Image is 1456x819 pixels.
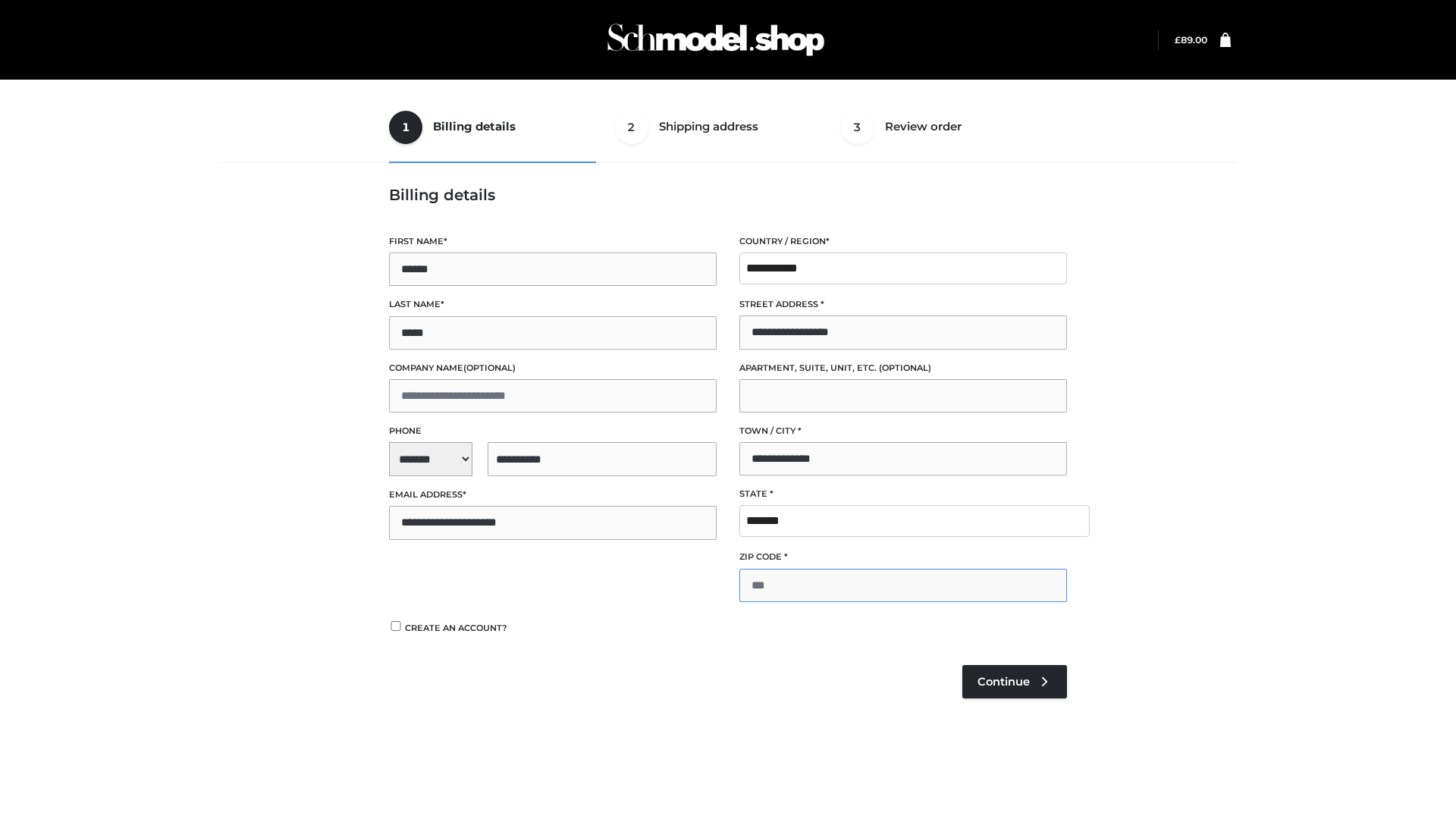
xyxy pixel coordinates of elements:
label: Company name [389,361,717,375]
h3: Billing details [389,186,1067,204]
label: First name [389,234,717,249]
span: Create an account? [405,623,507,633]
label: Town / City [739,424,1067,438]
a: £89.00 [1175,34,1207,45]
img: Schmodel Admin 964 [602,10,830,70]
label: ZIP Code [739,550,1067,564]
span: Continue [977,675,1030,689]
a: Continue [962,665,1067,698]
label: Last name [389,297,717,312]
span: (optional) [463,362,516,373]
label: Street address [739,297,1067,312]
bdi: 89.00 [1175,34,1207,45]
span: (optional) [879,362,931,373]
input: Create an account? [389,621,403,631]
label: Apartment, suite, unit, etc. [739,361,1067,375]
label: Phone [389,424,717,438]
label: Email address [389,488,717,502]
span: £ [1175,34,1181,45]
label: State [739,487,1067,501]
label: Country / Region [739,234,1067,249]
